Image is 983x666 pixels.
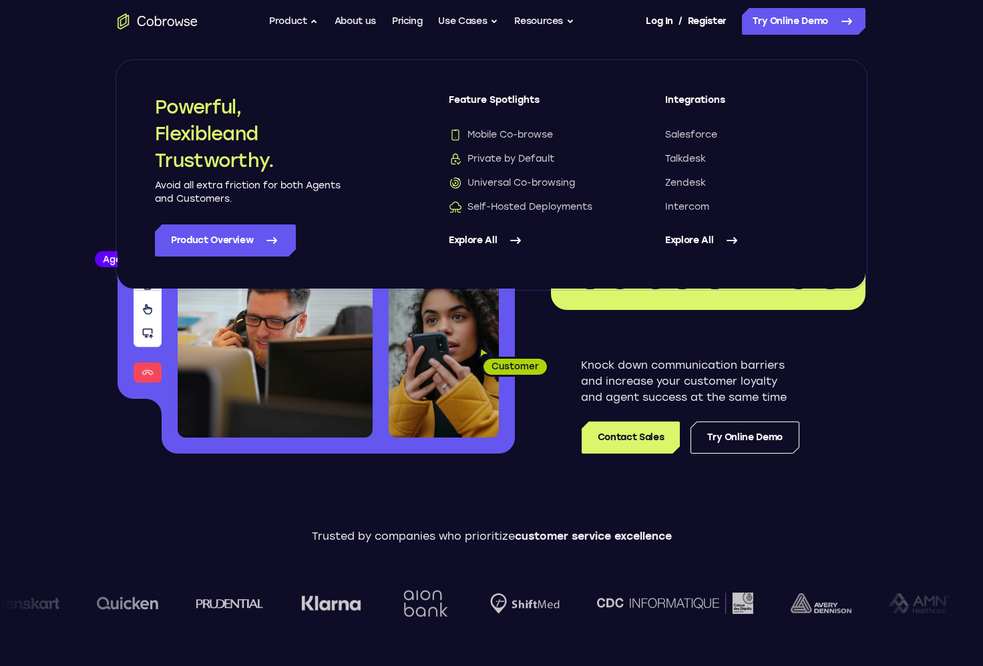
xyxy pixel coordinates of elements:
[438,8,498,35] button: Use Cases
[646,8,672,35] a: Log In
[665,152,828,166] a: Talkdesk
[449,152,462,166] img: Private by Default
[582,422,680,454] a: Contact Sales
[449,94,612,118] span: Feature Spotlights
[449,200,612,214] a: Self-Hosted DeploymentsSelf-Hosted Deployments
[392,8,423,35] a: Pricing
[489,593,559,614] img: Shiftmed
[514,8,574,35] button: Resources
[449,128,612,142] a: Mobile Co-browseMobile Co-browse
[155,94,342,174] h2: Powerful, Flexible and Trustworthy.
[118,13,198,29] a: Go to the home page
[449,224,612,257] a: Explore All
[449,176,612,190] a: Universal Co-browsingUniversal Co-browsing
[688,8,727,35] a: Register
[691,422,799,454] a: Try Online Demo
[449,176,575,190] span: Universal Co-browsing
[665,152,706,166] span: Talkdesk
[449,152,612,166] a: Private by DefaultPrivate by Default
[596,593,753,613] img: CDC Informatique
[665,200,828,214] a: Intercom
[449,200,592,214] span: Self-Hosted Deployments
[665,224,828,257] a: Explore All
[269,8,319,35] button: Product
[335,8,376,35] a: About us
[665,176,706,190] span: Zendesk
[790,593,851,613] img: avery-dennison
[196,598,263,609] img: prudential
[178,199,373,438] img: A customer support agent talking on the phone
[301,595,361,611] img: Klarna
[665,200,709,214] span: Intercom
[389,279,499,438] img: A customer holding their phone
[742,8,865,35] a: Try Online Demo
[449,128,553,142] span: Mobile Co-browse
[155,224,296,257] a: Product Overview
[665,128,717,142] span: Salesforce
[515,530,672,542] span: customer service excellence
[449,128,462,142] img: Mobile Co-browse
[665,176,828,190] a: Zendesk
[678,13,682,29] span: /
[449,152,554,166] span: Private by Default
[449,200,462,214] img: Self-Hosted Deployments
[155,179,342,206] p: Avoid all extra friction for both Agents and Customers.
[449,176,462,190] img: Universal Co-browsing
[581,357,799,405] p: Knock down communication barriers and increase your customer loyalty and agent success at the sam...
[665,94,828,118] span: Integrations
[398,576,452,631] img: Aion Bank
[665,128,828,142] a: Salesforce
